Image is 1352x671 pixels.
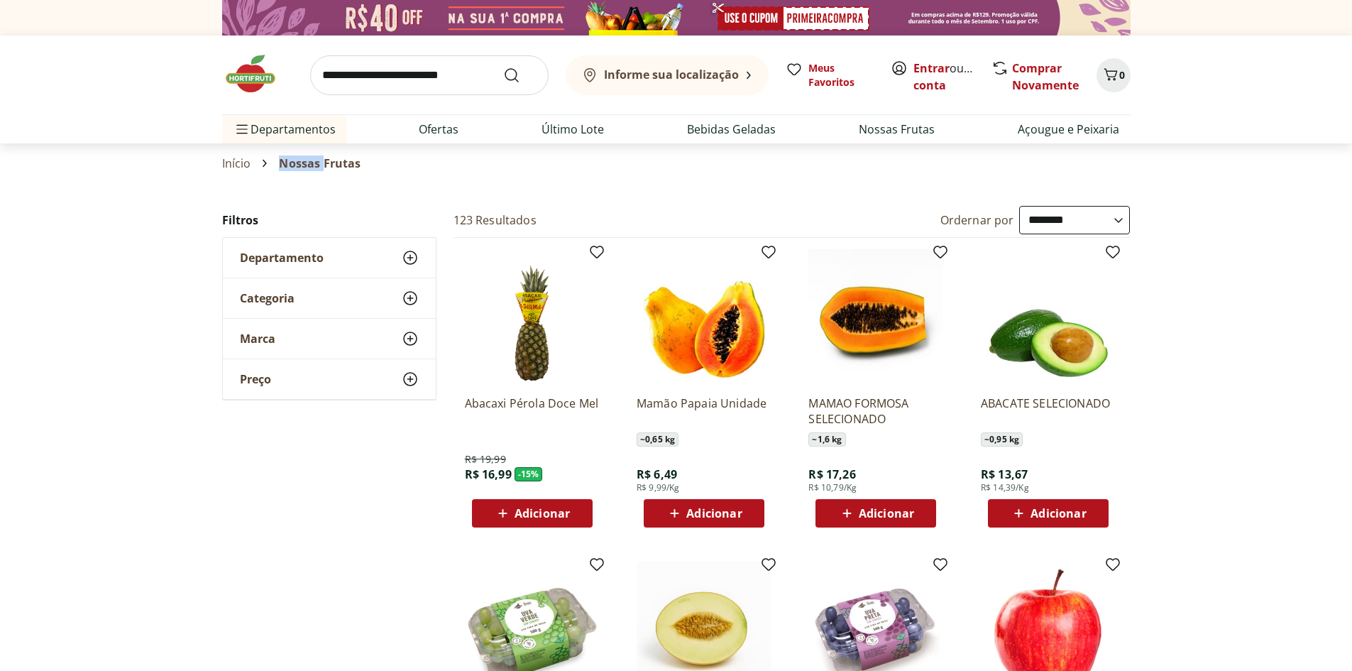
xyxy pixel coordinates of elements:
[637,249,771,384] img: Mamão Papaia Unidade
[604,67,739,82] b: Informe sua localização
[223,319,436,359] button: Marca
[222,206,436,234] h2: Filtros
[808,467,855,482] span: R$ 17,26
[223,238,436,278] button: Departamento
[223,278,436,318] button: Categoria
[988,499,1109,528] button: Adicionar
[637,467,677,482] span: R$ 6,49
[310,55,549,95] input: search
[465,452,506,467] span: R$ 19,99
[808,395,943,427] a: MAMAO FORMOSA SELECIONADO
[786,61,874,89] a: Meus Favoritos
[240,372,271,386] span: Preço
[940,212,1014,228] label: Ordernar por
[472,499,593,528] button: Adicionar
[644,499,764,528] button: Adicionar
[686,508,742,519] span: Adicionar
[981,467,1028,482] span: R$ 13,67
[1031,508,1086,519] span: Adicionar
[637,395,771,427] a: Mamão Papaia Unidade
[981,432,1023,447] span: ~ 0,95 kg
[240,332,275,346] span: Marca
[515,508,570,519] span: Adicionar
[240,251,324,265] span: Departamento
[913,60,991,93] a: Criar conta
[1012,60,1079,93] a: Comprar Novamente
[233,112,336,146] span: Departamentos
[222,53,293,95] img: Hortifruti
[637,432,678,447] span: ~ 0,65 kg
[687,121,776,138] a: Bebidas Geladas
[859,121,935,138] a: Nossas Frutas
[1018,121,1119,138] a: Açougue e Peixaria
[859,508,914,519] span: Adicionar
[233,112,251,146] button: Menu
[981,249,1116,384] img: ABACATE SELECIONADO
[465,395,600,427] a: Abacaxi Pérola Doce Mel
[279,157,361,170] span: Nossas Frutas
[1119,68,1125,82] span: 0
[223,359,436,399] button: Preço
[222,157,251,170] a: Início
[454,212,537,228] h2: 123 Resultados
[542,121,604,138] a: Último Lote
[808,432,845,447] span: ~ 1,6 kg
[637,482,680,493] span: R$ 9,99/Kg
[981,482,1029,493] span: R$ 14,39/Kg
[465,467,512,482] span: R$ 16,99
[465,249,600,384] img: Abacaxi Pérola Doce Mel
[240,291,295,305] span: Categoria
[503,67,537,84] button: Submit Search
[808,482,857,493] span: R$ 10,79/Kg
[913,60,950,76] a: Entrar
[515,467,543,481] span: - 15 %
[913,60,977,94] span: ou
[808,249,943,384] img: MAMAO FORMOSA SELECIONADO
[566,55,769,95] button: Informe sua localização
[815,499,936,528] button: Adicionar
[808,61,874,89] span: Meus Favoritos
[419,121,458,138] a: Ofertas
[981,395,1116,427] a: ABACATE SELECIONADO
[1097,58,1131,92] button: Carrinho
